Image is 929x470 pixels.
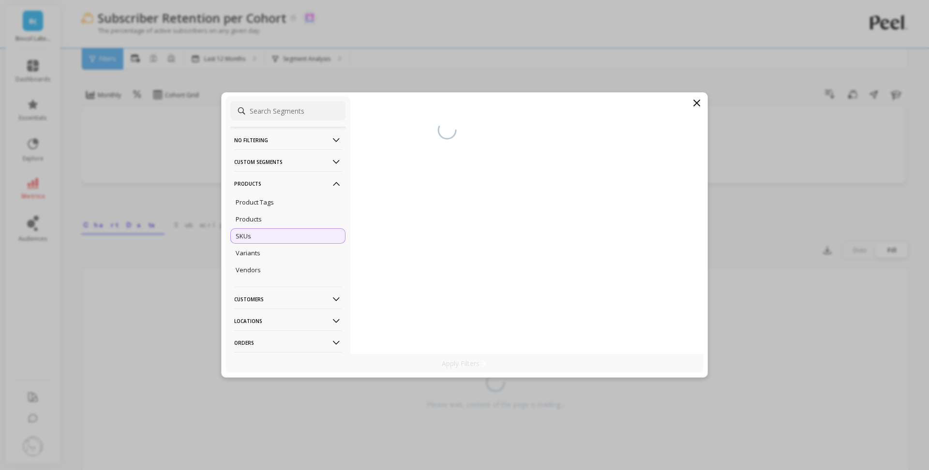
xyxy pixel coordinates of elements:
p: Products [234,171,342,196]
p: Products [236,215,262,223]
p: Customers [234,287,342,311]
p: Custom Segments [234,149,342,174]
p: SKUs [236,232,251,240]
p: No filtering [234,128,342,152]
input: Search Segments [230,101,345,120]
p: Variants [236,249,260,257]
p: Vendors [236,265,261,274]
p: Orders [234,330,342,355]
p: Apply Filters [442,359,488,368]
p: Locations [234,308,342,333]
p: Product Tags [236,198,274,206]
p: Subscriptions [234,352,342,377]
